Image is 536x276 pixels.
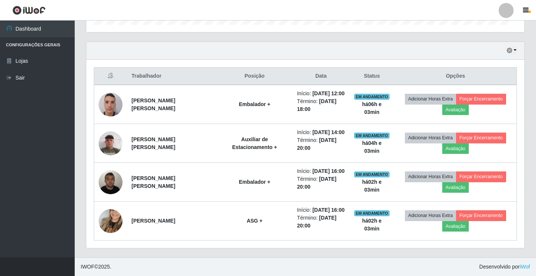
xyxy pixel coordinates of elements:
button: Avaliação [442,221,469,232]
button: Avaliação [442,105,469,115]
button: Adicionar Horas Extra [405,133,456,143]
strong: há 02 h e 03 min [362,179,381,193]
img: 1715267360943.jpeg [99,200,123,242]
li: Término: [297,214,345,230]
img: 1709375112510.jpeg [99,127,123,159]
li: Término: [297,136,345,152]
button: Forçar Encerramento [456,171,506,182]
button: Forçar Encerramento [456,133,506,143]
span: IWOF [81,264,95,270]
img: 1714957062897.jpeg [99,166,123,198]
th: Posição [217,68,292,85]
strong: há 04 h e 03 min [362,140,381,154]
button: Forçar Encerramento [456,210,506,221]
strong: [PERSON_NAME] [131,218,175,224]
img: 1714228813172.jpeg [99,89,123,120]
button: Forçar Encerramento [456,94,506,104]
th: Data [292,68,349,85]
span: EM ANDAMENTO [354,133,390,139]
li: Início: [297,206,345,214]
strong: Embalador + [239,179,270,185]
strong: há 06 h e 03 min [362,101,381,115]
span: EM ANDAMENTO [354,171,390,177]
img: CoreUI Logo [12,6,46,15]
span: © 2025 . [81,263,111,271]
strong: ASG + [247,218,262,224]
li: Término: [297,175,345,191]
strong: [PERSON_NAME] [PERSON_NAME] [131,97,175,111]
span: EM ANDAMENTO [354,94,390,100]
button: Adicionar Horas Extra [405,94,456,104]
strong: Auxiliar de Estacionamento + [232,136,277,150]
a: iWof [520,264,530,270]
th: Status [349,68,394,85]
time: [DATE] 14:00 [312,129,344,135]
time: [DATE] 16:00 [312,168,344,174]
strong: [PERSON_NAME] [PERSON_NAME] [131,175,175,189]
span: Desenvolvido por [479,263,530,271]
span: EM ANDAMENTO [354,210,390,216]
li: Término: [297,97,345,113]
button: Adicionar Horas Extra [405,210,456,221]
li: Início: [297,128,345,136]
strong: Embalador + [239,101,270,107]
button: Adicionar Horas Extra [405,171,456,182]
li: Início: [297,90,345,97]
th: Opções [394,68,517,85]
strong: há 02 h e 03 min [362,218,381,232]
time: [DATE] 16:00 [312,207,344,213]
time: [DATE] 12:00 [312,90,344,96]
button: Avaliação [442,182,469,193]
th: Trabalhador [127,68,217,85]
strong: [PERSON_NAME] [PERSON_NAME] [131,136,175,150]
button: Avaliação [442,143,469,154]
li: Início: [297,167,345,175]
